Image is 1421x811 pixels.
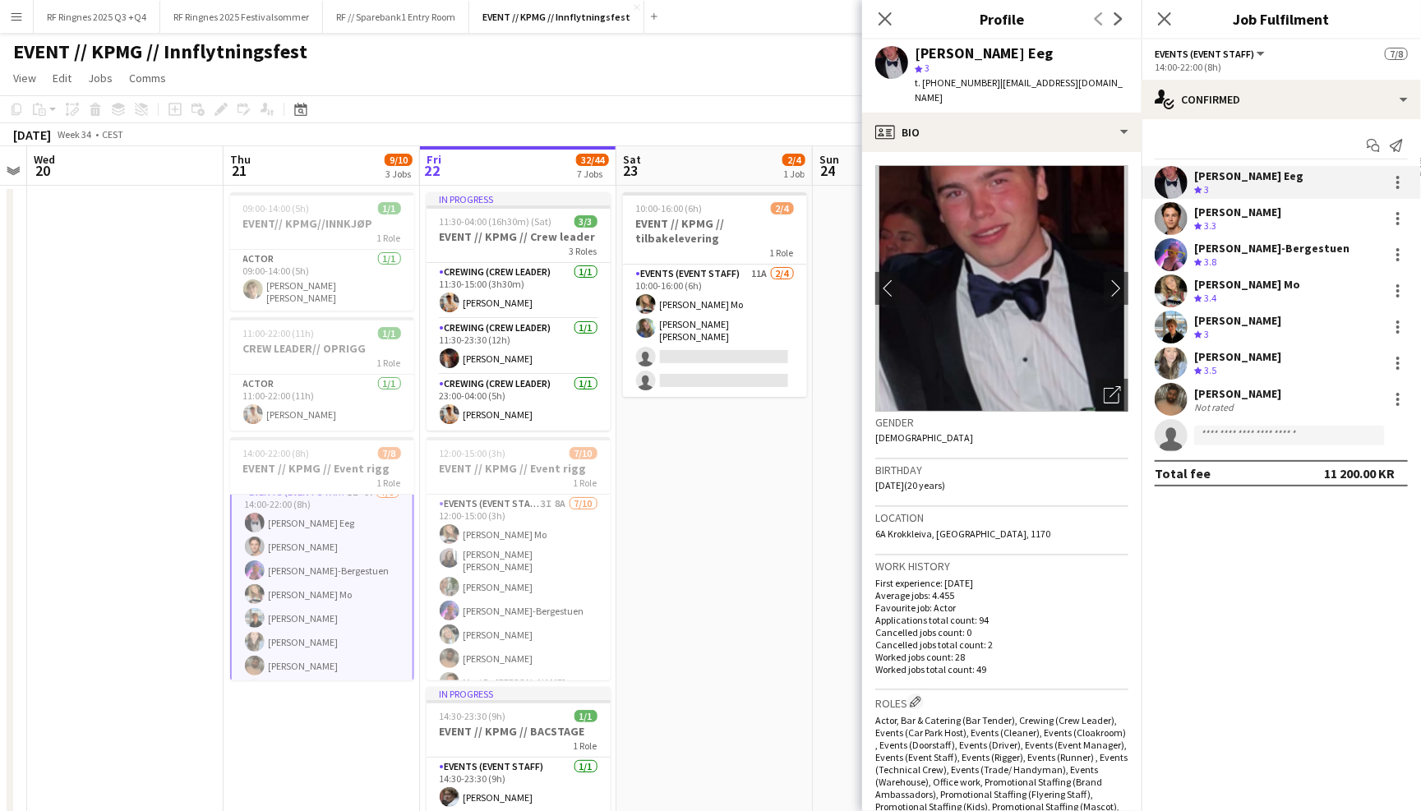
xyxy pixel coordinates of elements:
[54,128,95,141] span: Week 34
[915,76,1000,89] span: t. [PHONE_NUMBER]
[88,71,113,85] span: Jobs
[102,128,123,141] div: CEST
[377,357,401,369] span: 1 Role
[623,265,807,397] app-card-role: Events (Event Staff)11A2/410:00-16:00 (6h)[PERSON_NAME] Mo[PERSON_NAME] [PERSON_NAME]
[122,67,173,89] a: Comms
[243,447,310,459] span: 14:00-22:00 (8h)
[385,154,413,166] span: 9/10
[862,113,1142,152] div: Bio
[623,192,807,397] div: 10:00-16:00 (6h)2/4EVENT // KPMG // tilbakelevering1 RoleEvents (Event Staff)11A2/410:00-16:00 (6...
[1385,48,1408,60] span: 7/8
[783,168,805,180] div: 1 Job
[440,215,552,228] span: 11:30-04:00 (16h30m) (Sat)
[1194,349,1281,364] div: [PERSON_NAME]
[782,154,805,166] span: 2/4
[228,161,251,180] span: 21
[427,152,441,167] span: Fri
[424,161,441,180] span: 22
[875,626,1128,638] p: Cancelled jobs count: 0
[1155,48,1254,60] span: Events (Event Staff)
[875,693,1128,711] h3: Roles
[636,202,703,214] span: 10:00-16:00 (6h)
[819,152,839,167] span: Sun
[31,161,55,180] span: 20
[875,415,1128,430] h3: Gender
[230,152,251,167] span: Thu
[1142,8,1421,30] h3: Job Fulfilment
[875,589,1128,601] p: Average jobs: 4.455
[1204,364,1216,376] span: 3.5
[427,229,611,244] h3: EVENT // KPMG // Crew leader
[7,67,43,89] a: View
[427,375,611,431] app-card-role: Crewing (Crew Leader)1/123:00-04:00 (5h)[PERSON_NAME]
[427,192,611,431] div: In progress11:30-04:00 (16h30m) (Sat)3/3EVENT // KPMG // Crew leader3 RolesCrewing (Crew Leader)1...
[574,710,597,722] span: 1/1
[1204,328,1209,340] span: 3
[230,437,414,680] div: 14:00-22:00 (8h)7/8EVENT // KPMG // Event rigg1 RoleEvents (Event Staff)3I4A7/814:00-22:00 (8h)[P...
[230,375,414,431] app-card-role: Actor1/111:00-22:00 (11h)[PERSON_NAME]
[243,202,310,214] span: 09:00-14:00 (5h)
[875,479,945,491] span: [DATE] (20 years)
[1155,61,1408,73] div: 14:00-22:00 (8h)
[230,216,414,231] h3: EVENT// KPMG//INNKJØP
[1194,241,1349,256] div: [PERSON_NAME]-Bergestuen
[915,76,1123,104] span: | [EMAIL_ADDRESS][DOMAIN_NAME]
[862,8,1142,30] h3: Profile
[770,247,794,259] span: 1 Role
[915,46,1053,61] div: [PERSON_NAME] Eeg
[34,1,160,33] button: RF Ringnes 2025 Q3 +Q4
[230,317,414,431] app-job-card: 11:00-22:00 (11h)1/1CREW LEADER// OPRIGG1 RoleActor1/111:00-22:00 (11h)[PERSON_NAME]
[323,1,469,33] button: RF // Sparebank1 Entry Room
[1194,168,1303,183] div: [PERSON_NAME] Eeg
[377,232,401,244] span: 1 Role
[1096,379,1128,412] div: Open photos pop-in
[1204,256,1216,268] span: 3.8
[925,62,930,74] span: 3
[623,152,641,167] span: Sat
[771,202,794,214] span: 2/4
[875,463,1128,477] h3: Birthday
[875,510,1128,525] h3: Location
[1204,183,1209,196] span: 3
[440,447,506,459] span: 12:00-15:00 (3h)
[378,327,401,339] span: 1/1
[427,263,611,319] app-card-role: Crewing (Crew Leader)1/111:30-15:00 (3h30m)[PERSON_NAME]
[875,431,973,444] span: [DEMOGRAPHIC_DATA]
[875,614,1128,626] p: Applications total count: 94
[875,577,1128,589] p: First experience: [DATE]
[1204,219,1216,232] span: 3.3
[875,651,1128,663] p: Worked jobs count: 28
[1204,292,1216,304] span: 3.4
[570,447,597,459] span: 7/10
[81,67,119,89] a: Jobs
[230,461,414,476] h3: EVENT // KPMG // Event rigg
[243,327,315,339] span: 11:00-22:00 (11h)
[1194,386,1281,401] div: [PERSON_NAME]
[875,559,1128,574] h3: Work history
[427,437,611,680] app-job-card: 12:00-15:00 (3h)7/10EVENT // KPMG // Event rigg1 RoleEvents (Event Staff)3I8A7/1012:00-15:00 (3h)...
[378,447,401,459] span: 7/8
[875,165,1128,412] img: Crew avatar or photo
[53,71,72,85] span: Edit
[427,461,611,476] h3: EVENT // KPMG // Event rigg
[576,154,609,166] span: 32/44
[230,250,414,311] app-card-role: Actor1/109:00-14:00 (5h)[PERSON_NAME] [PERSON_NAME]
[230,482,414,707] app-card-role: Events (Event Staff)3I4A7/814:00-22:00 (8h)[PERSON_NAME] Eeg[PERSON_NAME][PERSON_NAME]-Bergestuen...
[623,216,807,246] h3: EVENT // KPMG // tilbakelevering
[621,161,641,180] span: 23
[13,127,51,143] div: [DATE]
[1155,48,1267,60] button: Events (Event Staff)
[46,67,78,89] a: Edit
[1194,205,1281,219] div: [PERSON_NAME]
[574,477,597,489] span: 1 Role
[570,245,597,257] span: 3 Roles
[1142,80,1421,119] div: Confirmed
[427,192,611,205] div: In progress
[13,39,307,64] h1: EVENT // KPMG // Innflytningsfest
[427,319,611,375] app-card-role: Crewing (Crew Leader)1/111:30-23:30 (12h)[PERSON_NAME]
[427,687,611,700] div: In progress
[1194,401,1237,413] div: Not rated
[230,192,414,311] app-job-card: 09:00-14:00 (5h)1/1EVENT// KPMG//INNKJØP1 RoleActor1/109:00-14:00 (5h)[PERSON_NAME] [PERSON_NAME]
[440,710,506,722] span: 14:30-23:30 (9h)
[469,1,644,33] button: EVENT // KPMG // Innflytningsfest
